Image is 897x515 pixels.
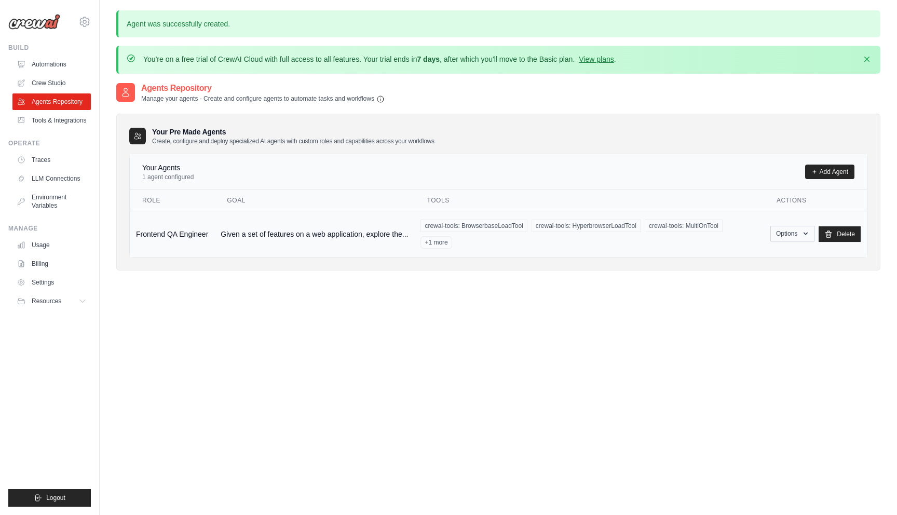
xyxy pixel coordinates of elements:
[12,293,91,309] button: Resources
[420,220,527,232] span: crewai-tools: BrowserbaseLoadTool
[770,226,814,241] button: Options
[130,190,214,211] th: Role
[12,152,91,168] a: Traces
[645,220,723,232] span: crewai-tools: MultiOnTool
[214,190,414,211] th: Goal
[414,190,764,211] th: Tools
[8,44,91,52] div: Build
[116,10,880,37] p: Agent was successfully created.
[12,75,91,91] a: Crew Studio
[143,54,616,64] p: You're on a free trial of CrewAI Cloud with full access to all features. Your trial ends in , aft...
[32,297,61,305] span: Resources
[12,56,91,73] a: Automations
[532,220,641,232] span: crewai-tools: HyperbrowserLoadTool
[12,170,91,187] a: LLM Connections
[8,139,91,147] div: Operate
[142,162,194,173] h4: Your Agents
[142,173,194,181] p: 1 agent configured
[764,190,867,211] th: Actions
[12,237,91,253] a: Usage
[152,137,434,145] p: Create, configure and deploy specialized AI agents with custom roles and capabilities across your...
[12,93,91,110] a: Agents Repository
[152,127,434,145] h3: Your Pre Made Agents
[579,55,614,63] a: View plans
[12,189,91,214] a: Environment Variables
[12,274,91,291] a: Settings
[12,112,91,129] a: Tools & Integrations
[8,224,91,233] div: Manage
[46,494,65,502] span: Logout
[417,55,440,63] strong: 7 days
[214,211,414,257] td: Given a set of features on a web application, explore the...
[805,165,854,179] a: Add Agent
[12,255,91,272] a: Billing
[130,211,214,257] td: Frontend QA Engineer
[420,236,452,249] span: +1 more
[141,94,385,103] p: Manage your agents - Create and configure agents to automate tasks and workflows
[8,14,60,30] img: Logo
[141,82,385,94] h2: Agents Repository
[8,489,91,507] button: Logout
[819,226,861,242] a: Delete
